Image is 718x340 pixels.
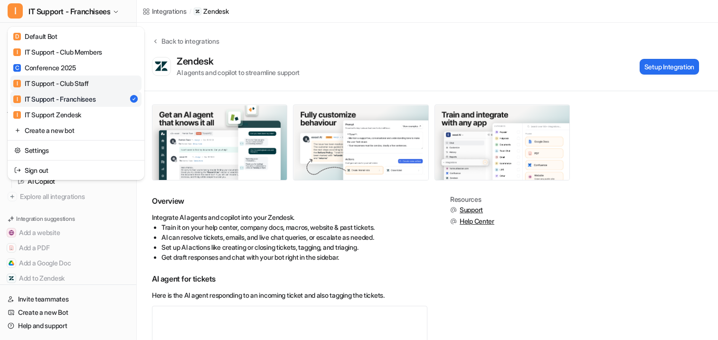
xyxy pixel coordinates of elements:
[14,145,21,155] img: reset
[10,123,142,138] a: Create a new bot
[13,47,102,57] div: IT Support - Club Members
[28,5,110,18] span: IT Support - Franchisees
[8,27,144,180] div: IIT Support - Franchisees
[13,110,81,120] div: IT Support Zendesk
[13,111,21,119] span: I
[13,95,21,103] span: I
[14,165,21,175] img: reset
[13,33,21,40] span: D
[13,64,21,72] span: C
[13,63,76,73] div: Conference 2025
[13,31,57,41] div: Default Bot
[13,78,89,88] div: IT Support - Club Staff
[8,3,23,19] span: I
[13,48,21,56] span: I
[14,125,21,135] img: reset
[10,162,142,178] a: Sign out
[13,94,95,104] div: IT Support - Franchisees
[13,80,21,87] span: I
[10,142,142,158] a: Settings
